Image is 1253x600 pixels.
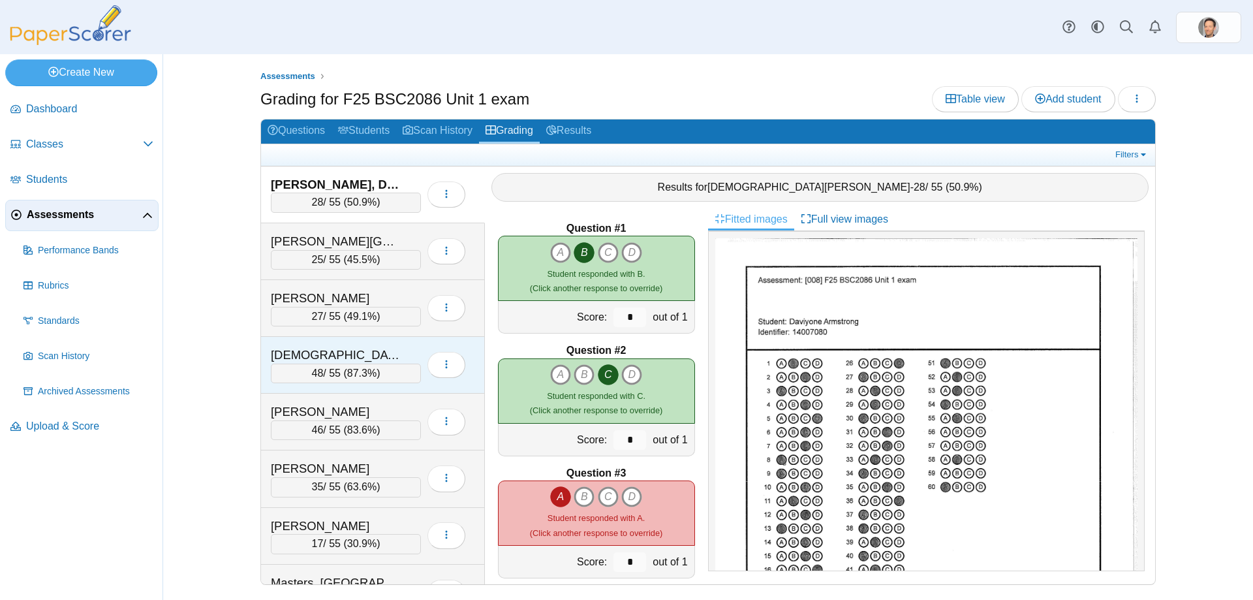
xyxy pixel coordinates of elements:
span: 28 [914,182,925,193]
a: Classes [5,129,159,161]
a: Scan History [18,341,159,372]
a: Add student [1021,86,1115,112]
i: C [598,242,619,263]
span: 28 [312,197,324,208]
span: 25 [312,254,324,265]
span: 50.9% [949,182,978,193]
a: Standards [18,306,159,337]
a: Results [540,119,598,144]
span: Add student [1035,93,1101,104]
div: [PERSON_NAME] [271,460,401,477]
div: / 55 ( ) [271,193,421,212]
a: PaperScorer [5,36,136,47]
a: Assessments [257,69,318,85]
img: PaperScorer [5,5,136,45]
h1: Grading for F25 BSC2086 Unit 1 exam [260,88,529,110]
i: B [574,242,595,263]
div: out of 1 [649,301,694,333]
b: Question #2 [566,343,626,358]
i: C [598,486,619,507]
span: Scan History [38,350,153,363]
span: Classes [26,137,143,151]
span: 27 [312,311,324,322]
a: Upload & Score [5,411,159,443]
span: 87.3% [347,368,377,379]
span: Assessments [27,208,142,222]
span: Student responded with A. [548,513,645,523]
span: Dashboard [26,102,153,116]
b: Question #3 [566,466,626,481]
span: Student responded with B. [548,269,645,279]
span: Upload & Score [26,419,153,434]
div: / 55 ( ) [271,420,421,440]
i: A [550,242,571,263]
div: [PERSON_NAME] [271,403,401,420]
b: Question #1 [566,221,626,236]
div: Results for - / 55 ( ) [491,173,1149,202]
small: (Click another response to override) [530,269,662,293]
i: A [550,486,571,507]
span: 83.6% [347,424,377,435]
i: D [621,486,642,507]
div: / 55 ( ) [271,534,421,554]
a: Archived Assessments [18,376,159,407]
span: 46 [312,424,324,435]
div: [PERSON_NAME][GEOGRAPHIC_DATA] [271,233,401,250]
span: 50.9% [347,197,377,208]
div: [DEMOGRAPHIC_DATA][PERSON_NAME] [271,347,401,364]
span: 63.6% [347,481,377,492]
span: Rubrics [38,279,153,292]
div: out of 1 [649,546,694,578]
small: (Click another response to override) [530,513,662,537]
span: 49.1% [347,311,377,322]
small: (Click another response to override) [530,391,662,415]
span: 17 [312,538,324,549]
a: Dashboard [5,94,159,125]
span: Assessments [260,71,315,81]
div: Score: [499,546,611,578]
a: Alerts [1141,13,1169,42]
i: D [621,242,642,263]
span: Patrick Rowe [1198,17,1219,38]
i: C [598,364,619,385]
div: / 55 ( ) [271,307,421,326]
a: Grading [479,119,540,144]
span: Standards [38,315,153,328]
span: 48 [312,368,324,379]
i: D [621,364,642,385]
div: Score: [499,424,611,456]
a: Assessments [5,200,159,231]
div: [PERSON_NAME] [271,290,401,307]
i: B [574,364,595,385]
span: Student responded with C. [547,391,645,401]
a: Students [332,119,396,144]
a: Performance Bands [18,235,159,266]
a: Questions [261,119,332,144]
div: [PERSON_NAME], Daviyone [271,176,401,193]
a: Full view images [794,208,895,230]
span: Performance Bands [38,244,153,257]
img: ps.HSacT1knwhZLr8ZK [1198,17,1219,38]
div: Masters, [GEOGRAPHIC_DATA] [271,575,401,592]
div: / 55 ( ) [271,364,421,383]
a: Table view [932,86,1019,112]
span: 45.5% [347,254,377,265]
span: Students [26,172,153,187]
span: Table view [946,93,1005,104]
span: Archived Assessments [38,385,153,398]
i: B [574,486,595,507]
span: [DEMOGRAPHIC_DATA][PERSON_NAME] [707,182,910,193]
a: Students [5,165,159,196]
a: ps.HSacT1knwhZLr8ZK [1176,12,1241,43]
span: 35 [312,481,324,492]
div: / 55 ( ) [271,477,421,497]
div: Score: [499,301,611,333]
a: Rubrics [18,270,159,302]
i: A [550,364,571,385]
a: Fitted images [708,208,794,230]
div: [PERSON_NAME] [271,518,401,535]
div: / 55 ( ) [271,250,421,270]
a: Filters [1112,148,1152,161]
a: Scan History [396,119,479,144]
a: Create New [5,59,157,86]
